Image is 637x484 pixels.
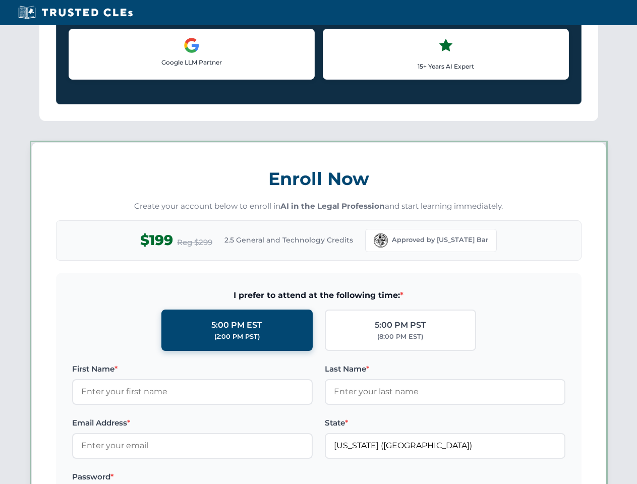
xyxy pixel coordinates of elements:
label: Email Address [72,417,313,429]
p: 15+ Years AI Expert [331,62,560,71]
img: Google [184,37,200,53]
label: Password [72,471,313,483]
span: 2.5 General and Technology Credits [224,234,353,246]
span: Reg $299 [177,236,212,249]
input: Enter your email [72,433,313,458]
input: Enter your first name [72,379,313,404]
label: Last Name [325,363,565,375]
input: Florida (FL) [325,433,565,458]
input: Enter your last name [325,379,565,404]
p: Create your account below to enroll in and start learning immediately. [56,201,582,212]
div: 5:00 PM PST [375,319,426,332]
p: Google LLM Partner [77,57,306,67]
label: State [325,417,565,429]
span: $199 [140,229,173,252]
div: (8:00 PM EST) [377,332,423,342]
h3: Enroll Now [56,163,582,195]
img: Florida Bar [374,233,388,248]
span: Approved by [US_STATE] Bar [392,235,488,245]
img: Trusted CLEs [15,5,136,20]
div: 5:00 PM EST [211,319,262,332]
div: (2:00 PM PST) [214,332,260,342]
span: I prefer to attend at the following time: [72,289,565,302]
label: First Name [72,363,313,375]
strong: AI in the Legal Profession [280,201,385,211]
